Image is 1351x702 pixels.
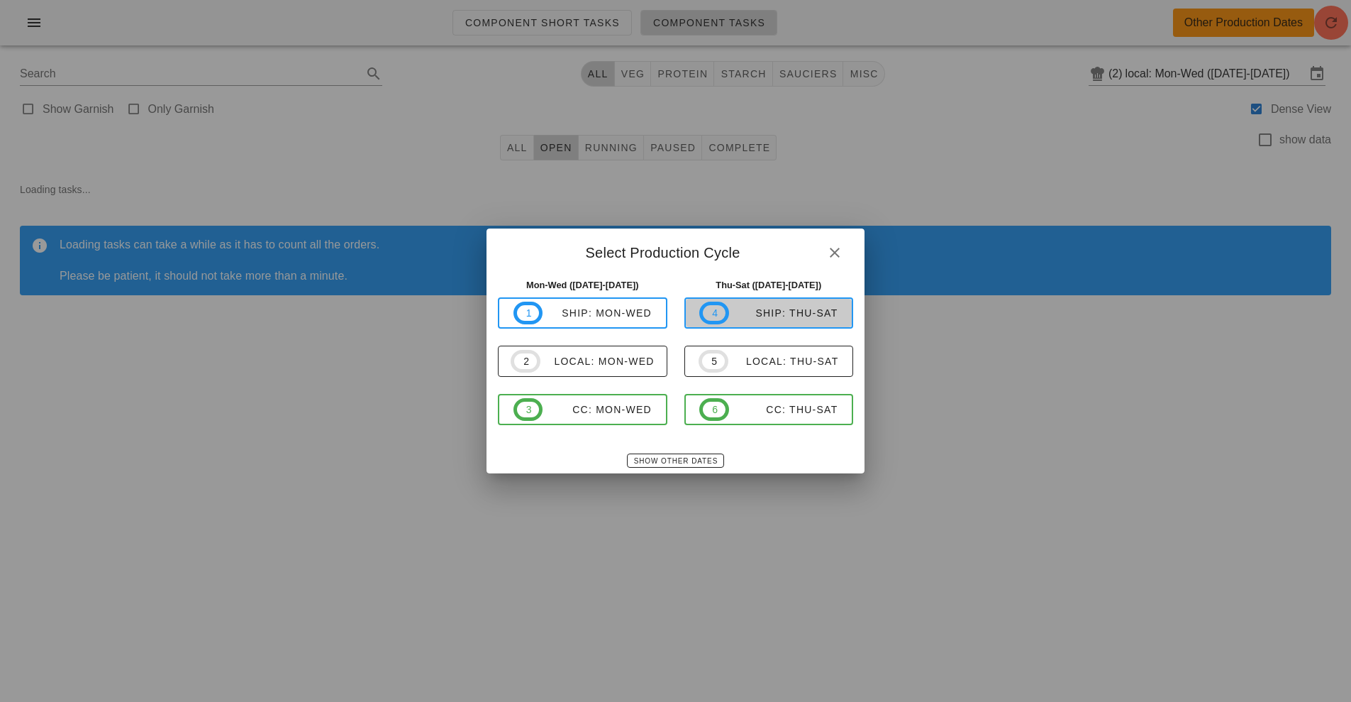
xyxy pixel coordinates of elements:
[526,402,531,417] span: 3
[729,307,838,319] div: ship: Thu-Sat
[627,454,724,468] button: Show Other Dates
[487,229,864,273] div: Select Production Cycle
[498,297,667,329] button: 1ship: Mon-Wed
[684,346,854,377] button: 5local: Thu-Sat
[711,353,716,369] span: 5
[543,404,652,415] div: CC: Mon-Wed
[711,305,717,321] span: 4
[526,305,531,321] span: 1
[716,280,821,290] strong: Thu-Sat ([DATE]-[DATE])
[633,457,718,465] span: Show Other Dates
[498,394,667,425] button: 3CC: Mon-Wed
[684,394,854,425] button: 6CC: Thu-Sat
[526,280,639,290] strong: Mon-Wed ([DATE]-[DATE])
[523,353,528,369] span: 2
[728,356,839,367] div: local: Thu-Sat
[711,402,717,417] span: 6
[498,346,667,377] button: 2local: Mon-Wed
[684,297,854,329] button: 4ship: Thu-Sat
[729,404,838,415] div: CC: Thu-Sat
[543,307,652,319] div: ship: Mon-Wed
[540,356,655,367] div: local: Mon-Wed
